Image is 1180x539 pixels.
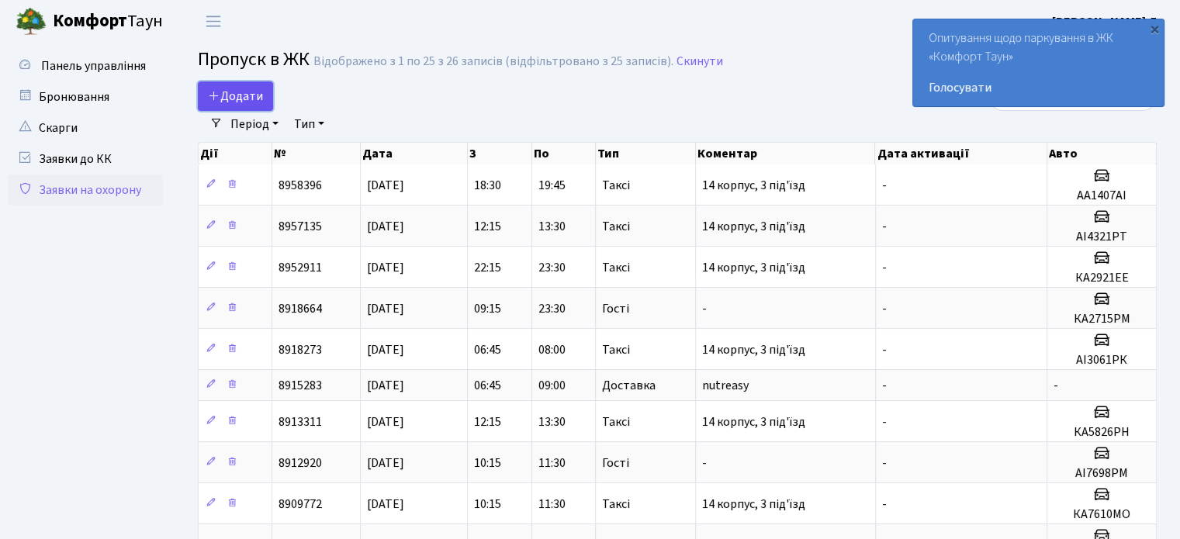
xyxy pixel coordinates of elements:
[1054,425,1150,440] h5: КА5826РН
[875,143,1047,164] th: Дата активації
[8,143,163,174] a: Заявки до КК
[882,496,887,513] span: -
[8,112,163,143] a: Скарги
[882,218,887,235] span: -
[538,454,566,472] span: 11:30
[41,57,146,74] span: Панель управління
[702,177,805,194] span: 14 корпус, 3 під'їзд
[702,377,749,394] span: nutreasy
[538,300,566,317] span: 23:30
[16,6,47,37] img: logo.png
[1054,377,1058,394] span: -
[602,416,630,428] span: Таксі
[367,177,404,194] span: [DATE]
[882,454,887,472] span: -
[313,54,673,69] div: Відображено з 1 по 25 з 26 записів (відфільтровано з 25 записів).
[1054,230,1150,244] h5: АІ4321РТ
[367,454,404,472] span: [DATE]
[538,413,566,430] span: 13:30
[532,143,596,164] th: По
[367,218,404,235] span: [DATE]
[702,454,707,472] span: -
[474,177,501,194] span: 18:30
[199,143,272,164] th: Дії
[702,259,805,276] span: 14 корпус, 3 під'їзд
[702,496,805,513] span: 14 корпус, 3 під'їзд
[279,218,322,235] span: 8957135
[367,300,404,317] span: [DATE]
[702,218,805,235] span: 14 корпус, 3 під'їзд
[474,300,501,317] span: 09:15
[367,413,404,430] span: [DATE]
[288,111,330,137] a: Тип
[361,143,469,164] th: Дата
[279,177,322,194] span: 8958396
[882,413,887,430] span: -
[882,259,887,276] span: -
[279,413,322,430] span: 8913311
[1054,466,1150,481] h5: АІ7698РМ
[1054,312,1150,327] h5: КА2715РМ
[474,413,501,430] span: 12:15
[702,300,707,317] span: -
[53,9,163,35] span: Таун
[1054,271,1150,285] h5: КА2921ЕЕ
[602,179,630,192] span: Таксі
[8,50,163,81] a: Панель управління
[474,496,501,513] span: 10:15
[1052,13,1161,30] b: [PERSON_NAME] Д.
[602,220,630,233] span: Таксі
[8,81,163,112] a: Бронювання
[194,9,233,34] button: Переключити навігацію
[198,81,273,111] a: Додати
[279,496,322,513] span: 8909772
[474,377,501,394] span: 06:45
[279,454,322,472] span: 8912920
[279,259,322,276] span: 8952911
[602,498,630,510] span: Таксі
[272,143,361,164] th: №
[198,46,310,73] span: Пропуск в ЖК
[208,88,263,105] span: Додати
[1054,188,1150,203] h5: АА1407АІ
[602,302,629,315] span: Гості
[538,177,566,194] span: 19:45
[1047,143,1157,164] th: Авто
[474,259,501,276] span: 22:15
[538,341,566,358] span: 08:00
[882,377,887,394] span: -
[1052,12,1161,31] a: [PERSON_NAME] Д.
[279,300,322,317] span: 8918664
[602,344,630,356] span: Таксі
[474,341,501,358] span: 06:45
[882,341,887,358] span: -
[702,413,805,430] span: 14 корпус, 3 під'їзд
[596,143,695,164] th: Тип
[538,218,566,235] span: 13:30
[602,379,656,392] span: Доставка
[602,457,629,469] span: Гості
[8,174,163,206] a: Заявки на охорону
[474,454,501,472] span: 10:15
[367,377,404,394] span: [DATE]
[474,218,501,235] span: 12:15
[882,177,887,194] span: -
[224,111,285,137] a: Період
[367,341,404,358] span: [DATE]
[538,377,566,394] span: 09:00
[929,78,1148,97] a: Голосувати
[882,300,887,317] span: -
[1147,21,1162,36] div: ×
[1054,507,1150,522] h5: КА7610МО
[602,261,630,274] span: Таксі
[538,496,566,513] span: 11:30
[702,341,805,358] span: 14 корпус, 3 під'їзд
[367,496,404,513] span: [DATE]
[53,9,127,33] b: Комфорт
[696,143,876,164] th: Коментар
[468,143,531,164] th: З
[279,377,322,394] span: 8915283
[913,19,1164,106] div: Опитування щодо паркування в ЖК «Комфорт Таун»
[367,259,404,276] span: [DATE]
[279,341,322,358] span: 8918273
